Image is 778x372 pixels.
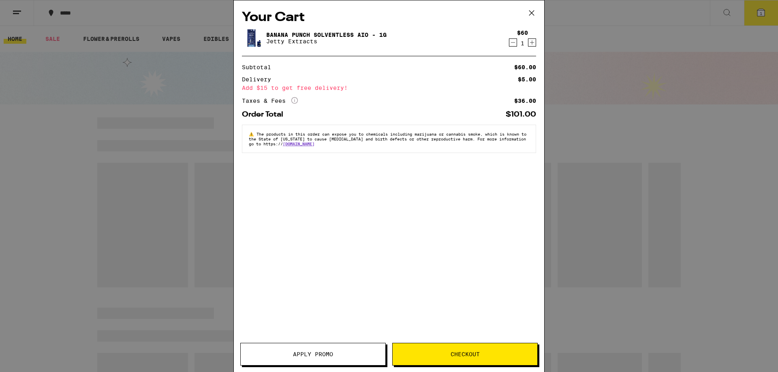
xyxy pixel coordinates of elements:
[392,343,538,366] button: Checkout
[517,30,528,36] div: $60
[249,132,526,146] span: The products in this order can expose you to chemicals including marijuana or cannabis smoke, whi...
[249,132,256,136] span: ⚠️
[283,141,314,146] a: [DOMAIN_NAME]
[293,351,333,357] span: Apply Promo
[517,40,528,47] div: 1
[451,351,480,357] span: Checkout
[514,98,536,104] div: $36.00
[506,111,536,118] div: $101.00
[242,64,277,70] div: Subtotal
[266,32,387,38] a: Banana Punch Solventless AIO - 1g
[240,343,386,366] button: Apply Promo
[242,85,536,91] div: Add $15 to get free delivery!
[242,9,536,27] h2: Your Cart
[514,64,536,70] div: $60.00
[242,27,265,49] img: Banana Punch Solventless AIO - 1g
[242,111,289,118] div: Order Total
[242,77,277,82] div: Delivery
[509,38,517,47] button: Decrement
[266,38,387,45] p: Jetty Extracts
[242,97,298,104] div: Taxes & Fees
[528,38,536,47] button: Increment
[518,77,536,82] div: $5.00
